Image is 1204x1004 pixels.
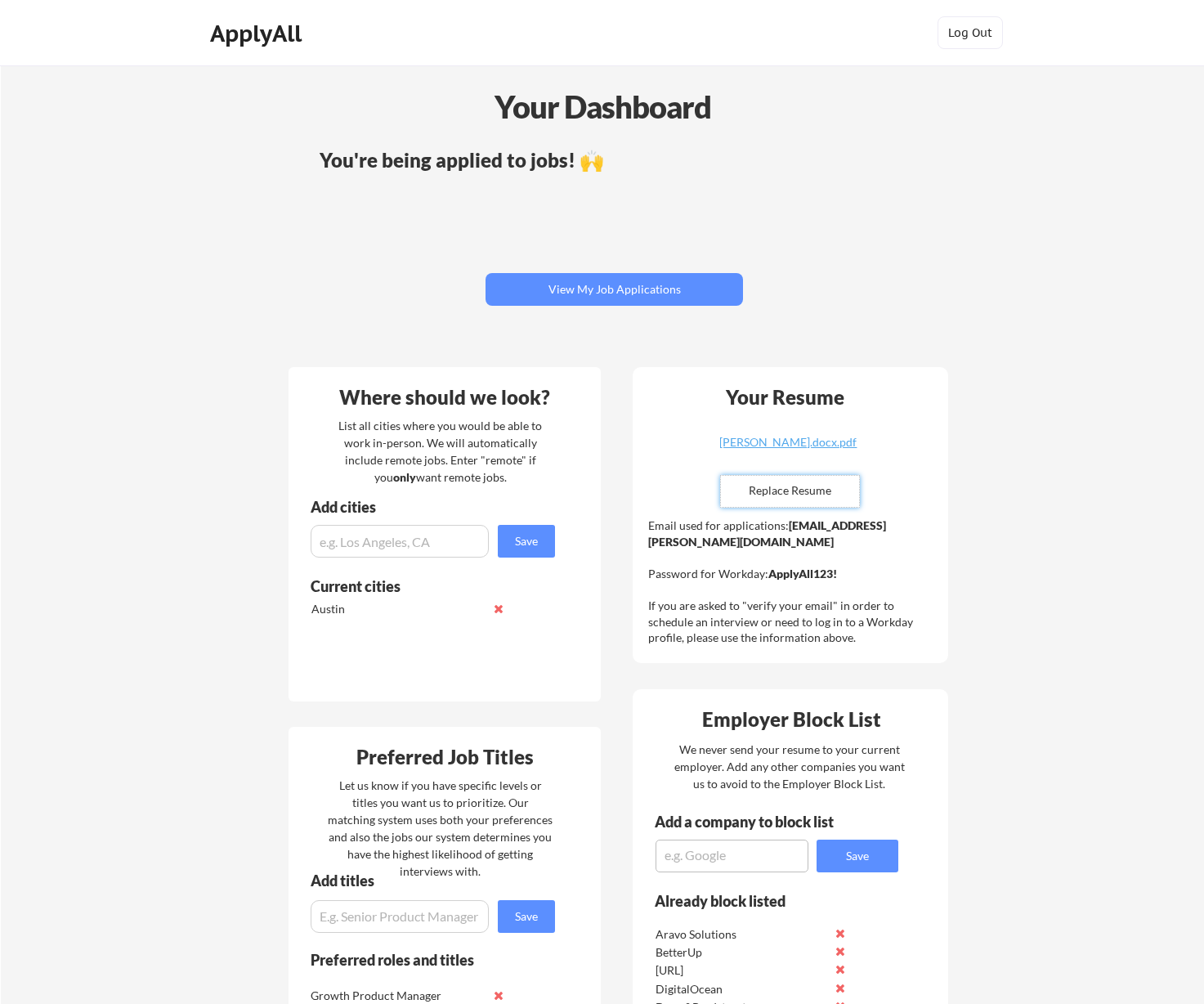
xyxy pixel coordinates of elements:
button: Save [817,840,898,872]
div: Add cities [311,500,559,514]
div: Email used for applications: Password for Workday: If you are asked to "verify your email" in ord... [648,518,937,646]
div: Growth Product Manager [311,988,483,1004]
div: You're being applied to jobs! 🙌 [320,150,909,170]
div: Where should we look? [293,388,597,407]
div: DigitalOcean [656,981,828,997]
div: ApplyAll [210,20,307,47]
div: Already block listed [655,894,876,908]
div: BetterUp [656,944,828,961]
div: Add titles [311,873,541,888]
button: Save [498,525,555,558]
div: Your Dashboard [2,83,1204,130]
div: Employer Block List [639,710,943,729]
div: Preferred Job Titles [293,747,597,767]
strong: ApplyAll123! [768,567,837,580]
div: List all cities where you would be able to work in-person. We will automatically include remote j... [328,417,553,486]
div: Preferred roles and titles [311,952,533,967]
div: [URL] [656,962,828,979]
div: [PERSON_NAME].docx.pdf [691,437,885,448]
div: Let us know if you have specific levels or titles you want us to prioritize. Our matching system ... [328,777,553,880]
button: Save [498,900,555,933]
div: We never send your resume to your current employer. Add any other companies you want us to avoid ... [673,741,906,792]
button: View My Job Applications [486,273,743,306]
strong: [EMAIL_ADDRESS][PERSON_NAME][DOMAIN_NAME] [648,518,886,549]
input: e.g. Los Angeles, CA [311,525,489,558]
a: [PERSON_NAME].docx.pdf [691,437,885,462]
div: Current cities [311,579,537,594]
div: Add a company to block list [655,814,859,829]
div: Austin [311,601,484,617]
strong: only [393,470,416,484]
input: E.g. Senior Product Manager [311,900,489,933]
div: Aravo Solutions [656,926,828,943]
div: Your Resume [704,388,866,407]
button: Log Out [938,16,1003,49]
